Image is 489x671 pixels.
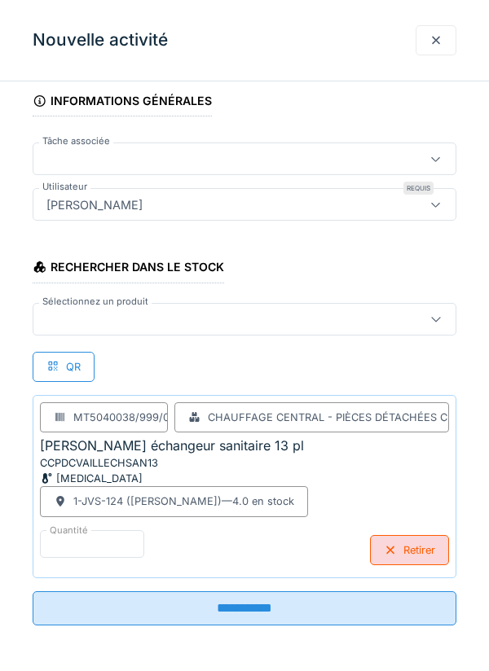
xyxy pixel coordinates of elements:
label: Utilisateur [39,180,90,194]
div: Retirer [370,535,449,565]
div: Rechercher dans le stock [33,255,224,283]
label: Sélectionnez un produit [39,295,152,309]
div: Informations générales [33,89,212,116]
label: Tâche associée [39,134,113,148]
div: [MEDICAL_DATA] [40,471,236,486]
div: CCPDCVAILLECHSAN13 [40,455,236,471]
label: Quantité [46,524,91,537]
div: QR [33,352,95,382]
div: 1-JVS-124 ([PERSON_NAME]) — 4.0 en stock [73,493,294,509]
h3: Nouvelle activité [33,30,168,50]
div: [PERSON_NAME] échangeur sanitaire 13 pl [40,436,304,455]
div: Requis [403,182,434,195]
div: [PERSON_NAME] [40,195,149,213]
div: MT5040038/999/005 [73,410,183,425]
